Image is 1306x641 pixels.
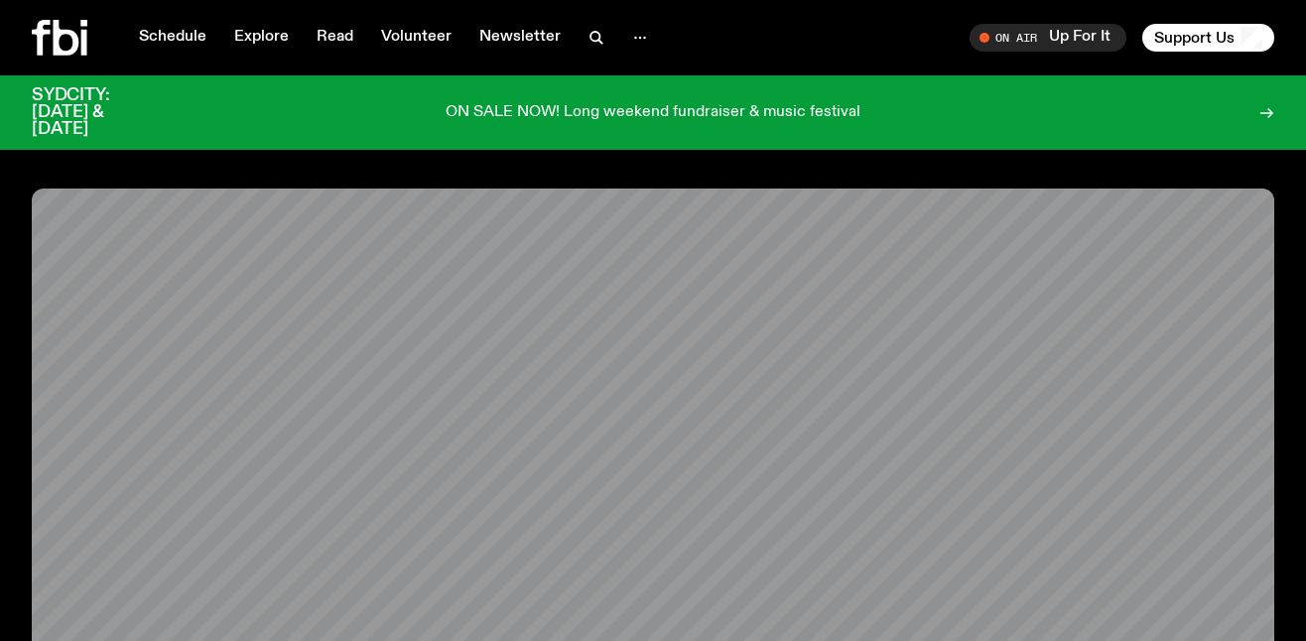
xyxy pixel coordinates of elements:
[305,24,365,52] a: Read
[970,24,1126,52] button: On AirUp For It
[369,24,463,52] a: Volunteer
[127,24,218,52] a: Schedule
[32,87,159,138] h3: SYDCITY: [DATE] & [DATE]
[446,104,860,122] p: ON SALE NOW! Long weekend fundraiser & music festival
[222,24,301,52] a: Explore
[467,24,573,52] a: Newsletter
[1154,29,1235,47] span: Support Us
[1142,24,1274,52] button: Support Us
